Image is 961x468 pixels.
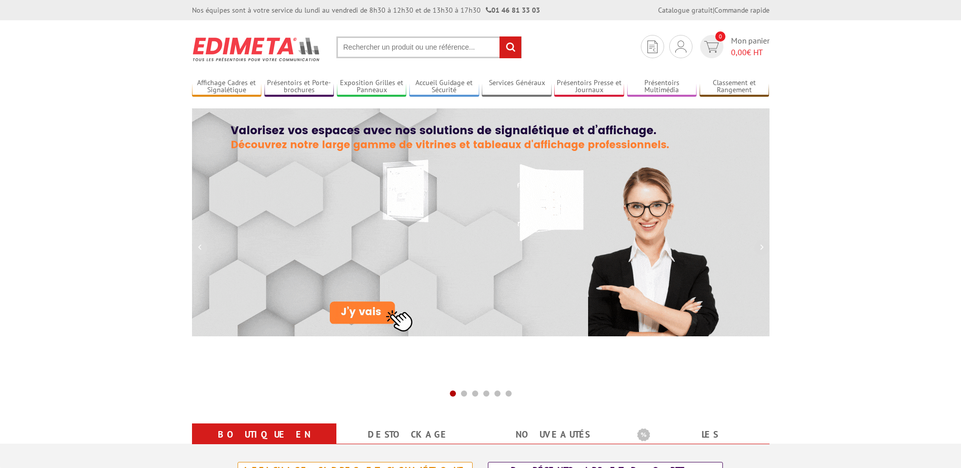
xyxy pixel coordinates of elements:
[658,5,770,15] div: |
[192,30,321,68] img: Présentoir, panneau, stand - Edimeta - PLV, affichage, mobilier bureau, entreprise
[499,36,521,58] input: rechercher
[700,79,770,95] a: Classement et Rangement
[698,35,770,58] a: devis rapide 0 Mon panier 0,00€ HT
[658,6,713,15] a: Catalogue gratuit
[714,6,770,15] a: Commande rapide
[647,41,658,53] img: devis rapide
[554,79,624,95] a: Présentoirs Presse et Journaux
[337,79,407,95] a: Exposition Grilles et Panneaux
[493,425,613,444] a: nouveautés
[715,31,725,42] span: 0
[482,79,552,95] a: Services Généraux
[731,47,747,57] span: 0,00
[675,41,686,53] img: devis rapide
[704,41,719,53] img: devis rapide
[264,79,334,95] a: Présentoirs et Porte-brochures
[349,425,469,444] a: Destockage
[731,47,770,58] span: € HT
[192,5,540,15] div: Nos équipes sont à votre service du lundi au vendredi de 8h30 à 12h30 et de 13h30 à 17h30
[336,36,522,58] input: Rechercher un produit ou une référence...
[627,79,697,95] a: Présentoirs Multimédia
[637,425,764,446] b: Les promotions
[204,425,324,462] a: Boutique en ligne
[637,425,757,462] a: Les promotions
[409,79,479,95] a: Accueil Guidage et Sécurité
[731,35,770,58] span: Mon panier
[486,6,540,15] strong: 01 46 81 33 03
[192,79,262,95] a: Affichage Cadres et Signalétique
